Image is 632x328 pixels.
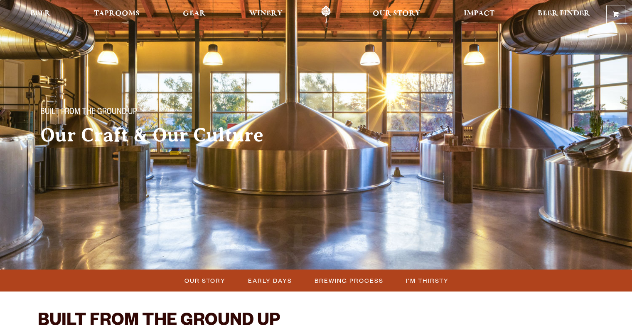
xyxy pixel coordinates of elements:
a: Odell Home [310,5,342,24]
span: Taprooms [94,10,140,17]
a: Brewing Process [310,275,388,287]
span: Built From The Ground Up [40,107,137,118]
span: I’m Thirsty [406,275,449,287]
a: Taprooms [89,5,145,24]
a: Gear [177,5,211,24]
span: Winery [249,10,283,17]
a: Our Story [180,275,230,287]
h2: Our Craft & Our Culture [40,125,300,146]
a: Our Story [367,5,426,24]
span: Beer Finder [538,10,590,17]
a: Beer [25,5,56,24]
span: Beer [30,10,51,17]
a: Early Days [243,275,296,287]
span: Our Story [184,275,226,287]
a: I’m Thirsty [401,275,453,287]
a: Impact [458,5,500,24]
a: Beer Finder [532,5,595,24]
span: Brewing Process [315,275,384,287]
span: Our Story [373,10,421,17]
a: Winery [244,5,288,24]
span: Gear [183,10,206,17]
span: Impact [464,10,494,17]
span: Early Days [248,275,292,287]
